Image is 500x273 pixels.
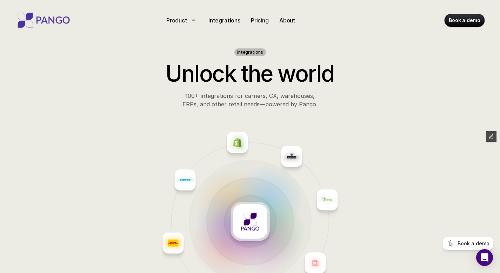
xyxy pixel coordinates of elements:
a: Book a demo [445,14,484,27]
p: 100+ integrations for carriers, CX, warehouses, ERPs, and other retail needs—powered by Pango. [119,92,382,108]
p: Book a demo [449,17,480,24]
h1: Integrations [237,50,263,55]
a: About [276,15,298,26]
a: Integrations [206,15,243,26]
div: Open Intercom Messenger [476,249,493,266]
button: Edit Framer Content [486,131,496,142]
img: Placeholder logo [322,195,332,205]
p: Pricing [251,16,269,25]
p: About [279,16,295,25]
img: Placeholder logo [168,238,178,248]
img: Placeholder logo [232,137,242,148]
img: Placeholder logo [241,212,259,231]
h2: Unlock the world [119,60,382,87]
p: Book a demo [458,241,489,247]
a: Book a demo [443,237,493,250]
a: Pricing [248,15,272,26]
img: Placeholder logo [310,258,320,268]
img: Placeholder logo [180,175,190,185]
p: Product [166,16,187,25]
p: Integrations [208,16,240,25]
img: Placeholder logo [286,151,297,162]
